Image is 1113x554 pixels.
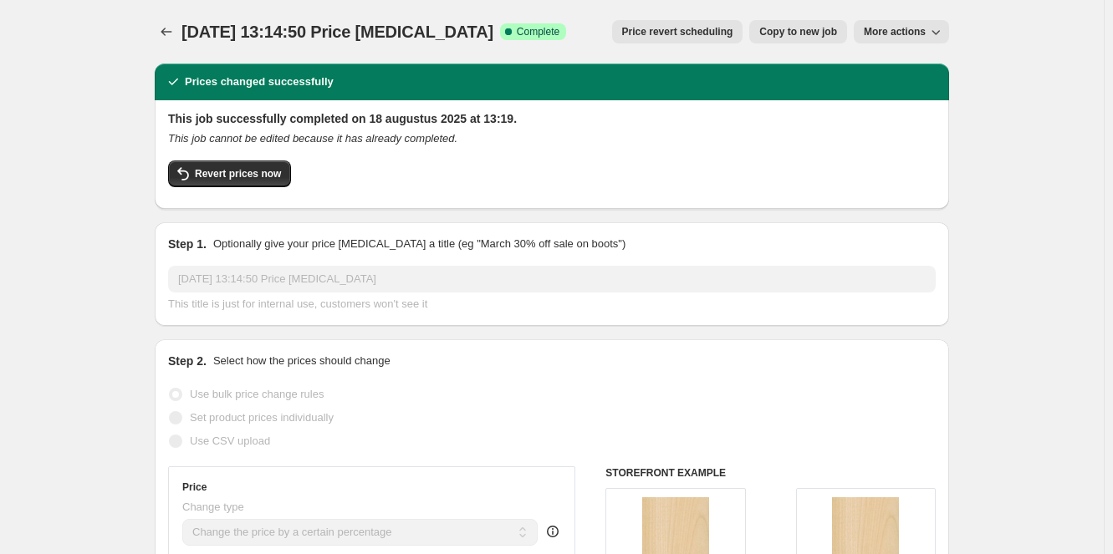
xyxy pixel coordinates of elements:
[544,523,561,540] div: help
[195,167,281,180] span: Revert prices now
[168,110,936,127] h2: This job successfully completed on 18 augustus 2025 at 13:19.
[181,23,493,41] span: [DATE] 13:14:50 Price [MEDICAL_DATA]
[864,25,926,38] span: More actions
[622,25,733,38] span: Price revert scheduling
[749,20,847,43] button: Copy to new job
[155,20,178,43] button: Price change jobs
[182,501,244,513] span: Change type
[182,480,207,494] h3: Price
[168,160,291,187] button: Revert prices now
[168,236,207,252] h2: Step 1.
[168,266,936,292] input: 30% off holiday sale
[759,25,837,38] span: Copy to new job
[605,466,936,480] h6: STOREFRONT EXAMPLE
[185,74,334,90] h2: Prices changed successfully
[854,20,949,43] button: More actions
[168,353,207,369] h2: Step 2.
[213,236,625,252] p: Optionally give your price [MEDICAL_DATA] a title (eg "March 30% off sale on boots")
[190,411,334,424] span: Set product prices individually
[612,20,743,43] button: Price revert scheduling
[168,132,457,145] i: This job cannot be edited because it has already completed.
[213,353,391,369] p: Select how the prices should change
[190,435,270,447] span: Use CSV upload
[517,25,559,38] span: Complete
[168,297,427,310] span: This title is just for internal use, customers won't see it
[190,388,324,400] span: Use bulk price change rules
